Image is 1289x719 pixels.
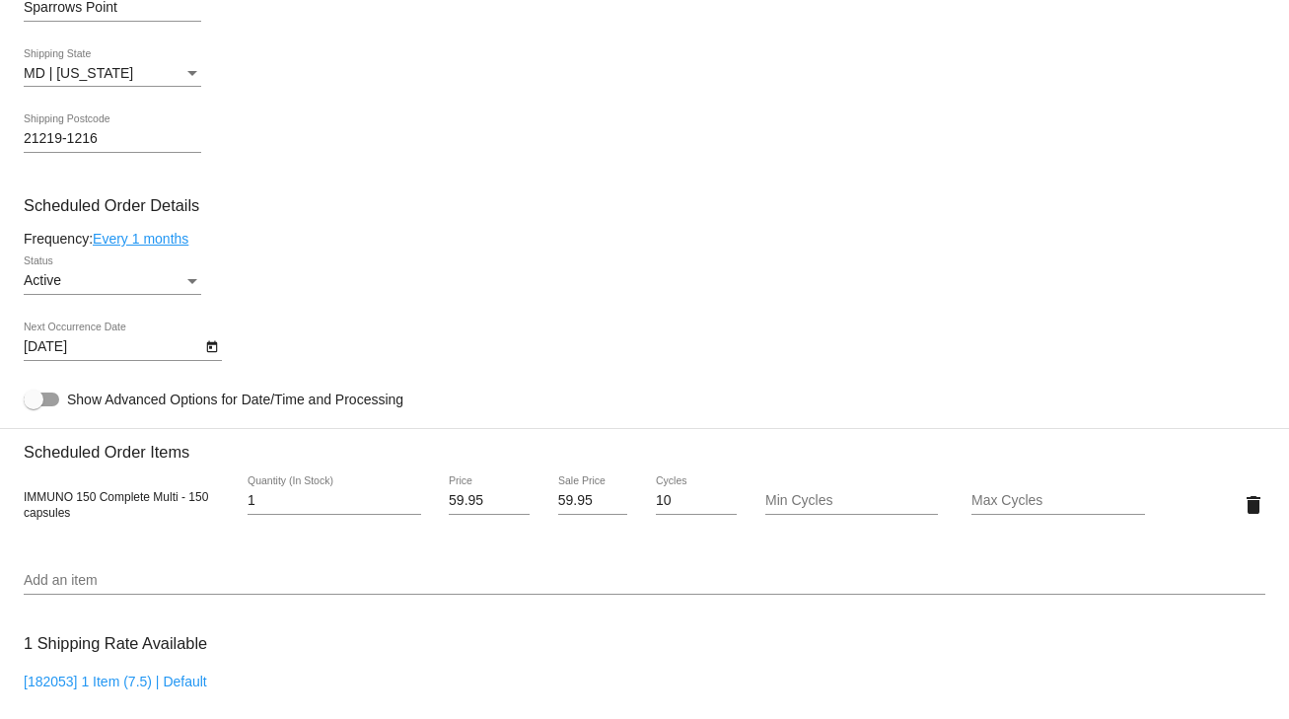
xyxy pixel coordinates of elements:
[24,573,1265,589] input: Add an item
[24,272,61,288] span: Active
[24,131,201,147] input: Shipping Postcode
[971,493,1145,509] input: Max Cycles
[201,335,222,356] button: Open calendar
[248,493,421,509] input: Quantity (In Stock)
[24,196,1265,215] h3: Scheduled Order Details
[558,493,628,509] input: Sale Price
[24,273,201,289] mat-select: Status
[449,493,530,509] input: Price
[24,622,207,665] h3: 1 Shipping Rate Available
[24,66,201,82] mat-select: Shipping State
[765,493,939,509] input: Min Cycles
[24,65,133,81] span: MD | [US_STATE]
[24,339,201,355] input: Next Occurrence Date
[656,493,737,509] input: Cycles
[24,231,1265,247] div: Frequency:
[93,231,188,247] a: Every 1 months
[1242,493,1265,517] mat-icon: delete
[24,428,1265,462] h3: Scheduled Order Items
[24,490,208,520] span: IMMUNO 150 Complete Multi - 150 capsules
[67,390,403,409] span: Show Advanced Options for Date/Time and Processing
[24,674,207,689] a: [182053] 1 Item (7.5) | Default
